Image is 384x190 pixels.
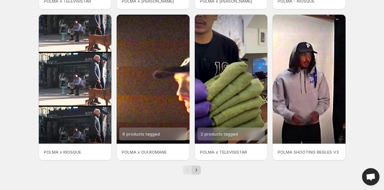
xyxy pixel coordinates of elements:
[201,131,238,137] span: 2 products tagged
[278,149,340,155] p: POLMA SHOOTING BEGLES V3
[192,166,201,175] button: Next
[200,149,263,155] p: POLMA x TELEVISISTAR
[44,149,107,155] p: POLMA x KIOSQUE
[122,131,160,137] span: 6 products tagged
[183,166,201,175] nav: Pagination
[362,168,379,185] a: Open chat
[122,149,184,155] p: POLMA x OUI.ROMANE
